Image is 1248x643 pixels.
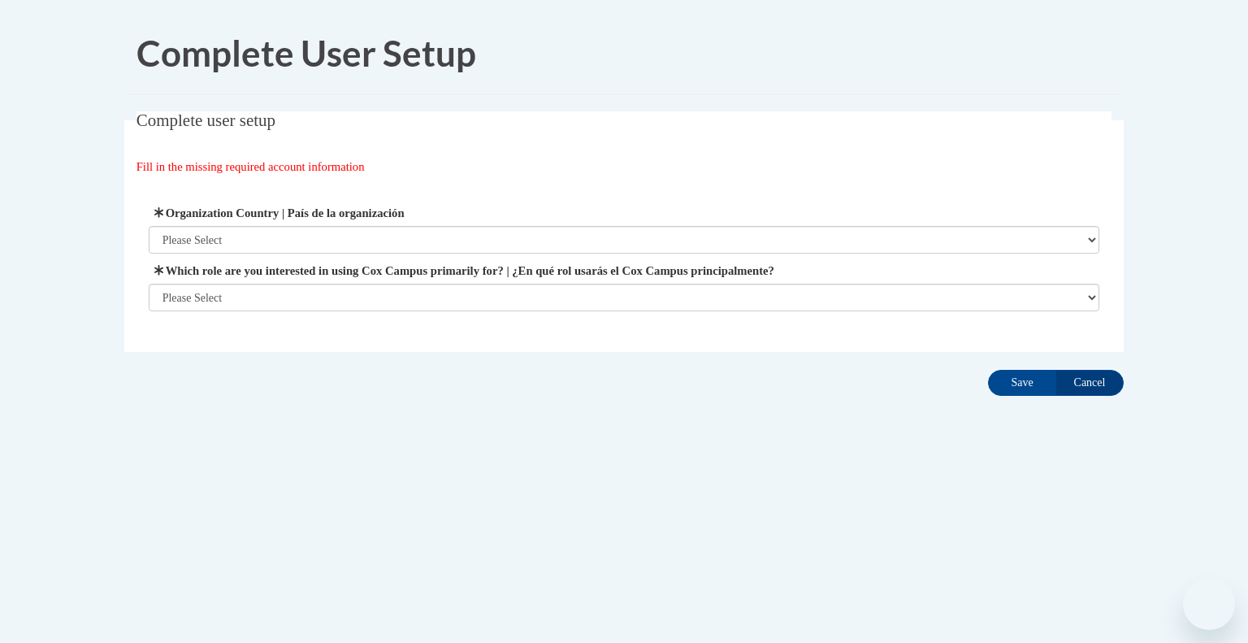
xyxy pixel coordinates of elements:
input: Save [988,370,1056,396]
input: Cancel [1055,370,1124,396]
iframe: Button to launch messaging window [1183,578,1235,630]
span: Fill in the missing required account information [136,160,365,173]
label: Organization Country | País de la organización [149,204,1100,222]
span: Complete User Setup [136,32,476,74]
span: Complete user setup [136,111,275,130]
label: Which role are you interested in using Cox Campus primarily for? | ¿En qué rol usarás el Cox Camp... [149,262,1100,280]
